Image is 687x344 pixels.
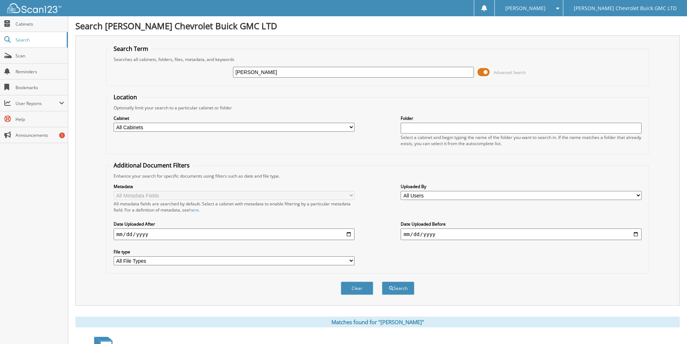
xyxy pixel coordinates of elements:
button: Search [382,282,414,295]
div: Searches all cabinets, folders, files, metadata, and keywords [110,56,645,62]
span: Announcements [16,132,64,138]
span: Advanced Search [494,70,526,75]
input: end [401,228,642,240]
h1: Search [PERSON_NAME] Chevrolet Buick GMC LTD [75,20,680,32]
span: Search [16,37,63,43]
a: here [189,207,199,213]
legend: Search Term [110,45,152,53]
div: Matches found for "[PERSON_NAME]" [75,317,680,327]
legend: Location [110,93,141,101]
span: [PERSON_NAME] Chevrolet Buick GMC LTD [574,6,677,10]
div: All metadata fields are searched by default. Select a cabinet with metadata to enable filtering b... [114,201,354,213]
input: start [114,228,354,240]
label: Metadata [114,183,354,190]
span: Cabinets [16,21,64,27]
label: Uploaded By [401,183,642,190]
label: File type [114,249,354,255]
span: Scan [16,53,64,59]
div: Enhance your search for specific documents using filters such as date and file type. [110,173,645,179]
div: Select a cabinet and begin typing the name of the folder you want to search in. If the name match... [401,134,642,147]
span: Bookmarks [16,84,64,91]
span: [PERSON_NAME] [505,6,546,10]
legend: Additional Document Filters [110,161,193,169]
button: Clear [341,282,373,295]
label: Cabinet [114,115,354,121]
div: 1 [59,132,65,138]
div: Optionally limit your search to a particular cabinet or folder [110,105,645,111]
span: User Reports [16,100,59,106]
label: Date Uploaded Before [401,221,642,227]
span: Reminders [16,69,64,75]
label: Folder [401,115,642,121]
img: scan123-logo-white.svg [7,3,61,13]
span: Help [16,116,64,122]
label: Date Uploaded After [114,221,354,227]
